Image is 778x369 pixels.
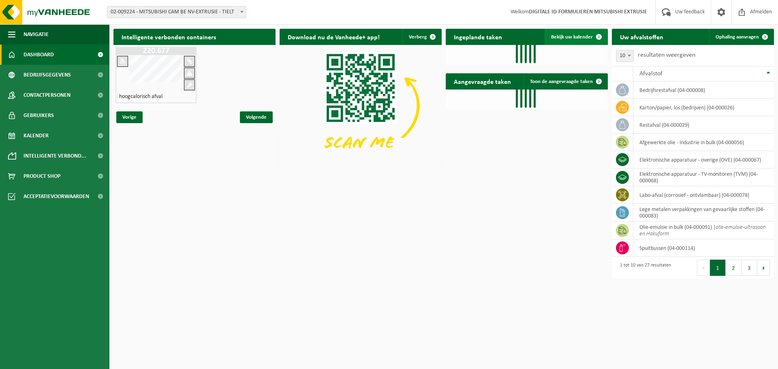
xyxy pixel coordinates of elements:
span: Acceptatievoorwaarden [24,186,89,207]
button: 2 [726,260,742,276]
a: Toon de aangevraagde taken [524,73,607,90]
td: labo-afval (corrosief - ontvlambaar) (04-000078) [633,186,774,204]
h2: Ingeplande taken [446,29,510,45]
span: Intelligente verbond... [24,146,86,166]
button: 1 [710,260,726,276]
div: 1 tot 10 van 27 resultaten [616,259,671,277]
td: spuitbussen (04-000114) [633,239,774,257]
button: 3 [742,260,757,276]
span: Contactpersonen [24,85,71,105]
td: olie-emulsie in bulk (04-000091) | [633,222,774,239]
span: Gebruikers [24,105,54,126]
span: Bedrijfsgegevens [24,65,71,85]
h2: Aangevraagde taken [446,73,519,89]
td: restafval (04-000029) [633,116,774,134]
i: olie-emulsie-ultrasoon en Hakuform [639,224,766,237]
span: Verberg [409,34,427,40]
span: Bekijk uw kalender [551,34,593,40]
button: Next [757,260,770,276]
h2: Download nu de Vanheede+ app! [280,29,388,45]
h2: Uw afvalstoffen [612,29,671,45]
td: elektronische apparatuur - overige (OVE) (04-000067) [633,151,774,169]
strong: DIGITALE ID-FORMULIEREN MITSUBISHI EXTRUSIE [529,9,647,15]
span: Volgende [240,111,273,123]
span: Ophaling aanvragen [716,34,759,40]
h4: hoogcalorisch afval [119,94,162,100]
td: karton/papier, los (bedrijven) (04-000026) [633,99,774,116]
span: 10 [616,50,633,62]
a: Bekijk uw kalender [545,29,607,45]
button: Previous [697,260,710,276]
label: resultaten weergeven [638,52,695,58]
a: Ophaling aanvragen [709,29,773,45]
td: lege metalen verpakkingen van gevaarlijke stoffen (04-000083) [633,204,774,222]
td: bedrijfsrestafval (04-000008) [633,81,774,99]
h1: Z20.677 [118,47,194,55]
span: 10 [616,50,634,62]
img: Download de VHEPlus App [280,45,442,166]
span: Afvalstof [639,70,663,77]
span: 02-009224 - MITSUBISHI CAM BE NV-EXTRUSIE - TIELT [107,6,246,18]
span: Navigatie [24,24,49,45]
h2: Intelligente verbonden containers [113,29,276,45]
span: Kalender [24,126,49,146]
td: afgewerkte olie - industrie in bulk (04-000056) [633,134,774,151]
span: Dashboard [24,45,54,65]
span: Product Shop [24,166,60,186]
td: elektronische apparatuur - TV-monitoren (TVM) (04-000068) [633,169,774,186]
button: Verberg [402,29,441,45]
span: Toon de aangevraagde taken [530,79,593,84]
span: Vorige [116,111,143,123]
